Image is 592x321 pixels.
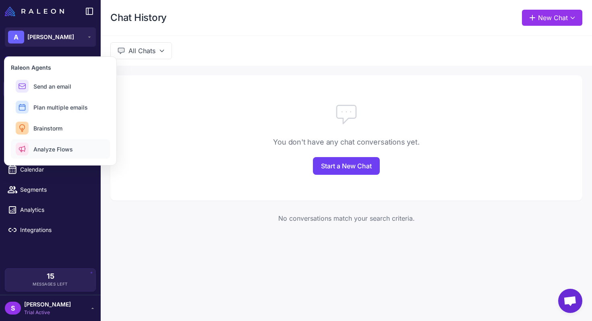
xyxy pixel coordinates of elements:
[313,157,380,175] a: Start a New Chat
[3,161,97,178] a: Calendar
[5,6,67,16] a: Raleon Logo
[522,10,582,26] button: New Chat
[558,289,582,313] div: Chat öffnen
[33,103,88,112] span: Plan multiple emails
[3,222,97,238] a: Integrations
[3,101,97,118] a: Knowledge
[5,27,96,47] button: A[PERSON_NAME]
[3,201,97,218] a: Analytics
[11,118,110,138] button: Brainstorm
[11,97,110,117] button: Plan multiple emails
[24,300,71,309] span: [PERSON_NAME]
[27,33,74,41] span: [PERSON_NAME]
[110,213,582,223] div: No conversations match your search criteria.
[5,302,21,315] div: S
[110,42,172,59] button: All Chats
[3,141,97,158] a: Campaigns
[20,226,91,234] span: Integrations
[5,6,64,16] img: Raleon Logo
[20,205,91,214] span: Analytics
[3,81,97,97] a: Chats
[3,121,97,138] a: Email Design
[20,185,91,194] span: Segments
[33,145,73,153] span: Analyze Flows
[33,82,71,91] span: Send an email
[110,137,582,147] div: You don't have any chat conversations yet.
[3,181,97,198] a: Segments
[20,165,91,174] span: Calendar
[110,11,167,24] h1: Chat History
[24,309,71,316] span: Trial Active
[11,139,110,159] button: Analyze Flows
[33,124,62,133] span: Brainstorm
[11,77,110,96] button: Send an email
[8,31,24,43] div: A
[47,273,54,280] span: 15
[33,281,68,287] span: Messages Left
[11,63,110,72] h3: Raleon Agents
